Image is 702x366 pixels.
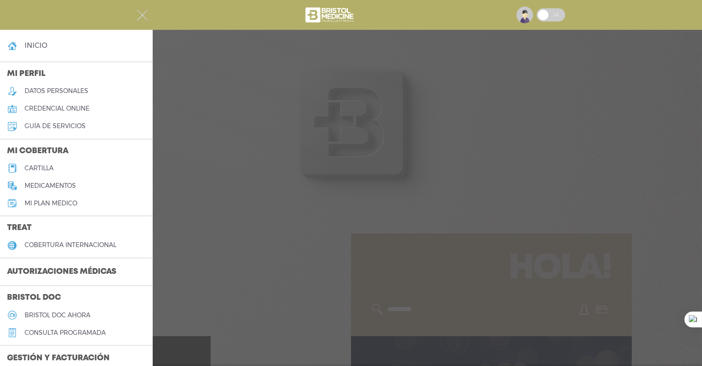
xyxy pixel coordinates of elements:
h5: cobertura internacional [25,241,116,249]
h5: cartilla [25,165,54,172]
h5: Mi plan médico [25,200,77,207]
h5: guía de servicios [25,122,86,130]
h5: datos personales [25,87,88,95]
h5: medicamentos [25,182,76,190]
h5: Bristol doc ahora [25,312,90,319]
h5: credencial online [25,105,90,112]
img: profile-placeholder.svg [516,7,533,23]
h5: consulta programada [25,329,106,337]
h4: inicio [25,41,47,50]
img: bristol-medicine-blanco.png [304,4,356,25]
img: Cober_menu-close-white.svg [137,10,148,21]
